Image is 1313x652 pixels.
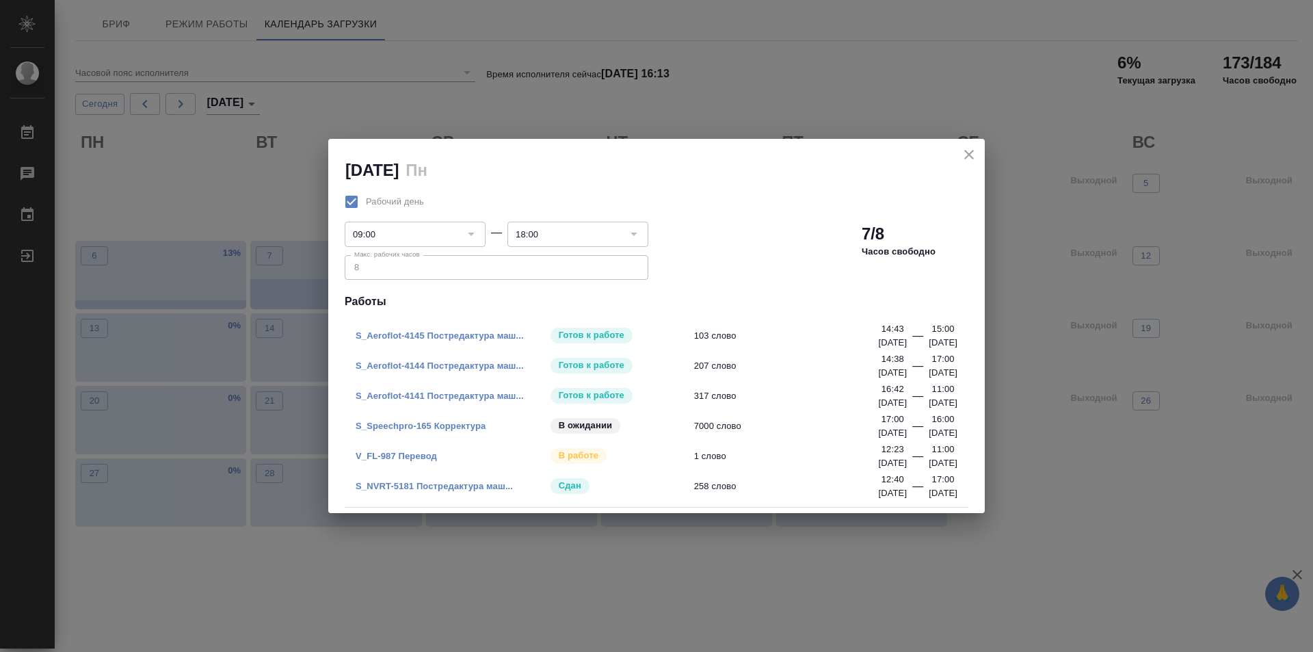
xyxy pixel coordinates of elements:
p: [DATE] [929,366,957,380]
a: V_FL-987 Перевод [356,451,437,461]
span: 1 слово [694,449,888,463]
h2: 7/8 [862,223,884,245]
p: 17:00 [932,473,955,486]
a: S_Aeroflot-4144 Постредактура маш... [356,361,524,371]
p: [DATE] [878,456,907,470]
div: — [912,418,923,440]
span: 7000 слово [694,419,888,433]
span: Рабочий день [366,195,424,209]
span: 207 слово [694,359,888,373]
p: 11:00 [932,382,955,396]
a: S_NVRT-5181 Постредактура маш... [356,481,513,491]
p: [DATE] [878,486,907,500]
p: 11:00 [932,443,955,456]
h4: Работы [345,294,968,310]
div: — [912,388,923,410]
div: — [912,478,923,500]
div: — [912,358,923,380]
button: close [959,144,979,165]
h2: [DATE] [345,161,399,179]
p: [DATE] [878,366,907,380]
p: [DATE] [878,396,907,410]
a: S_Aeroflot-4141 Постредактура маш... [356,391,524,401]
p: Готов к работе [559,389,624,402]
p: Сдан [559,479,581,493]
span: 258 слово [694,480,888,493]
p: Готов к работе [559,358,624,372]
p: [DATE] [929,336,957,350]
p: В ожидании [559,419,613,432]
p: 16:00 [932,413,955,426]
span: 103 слово [694,329,888,343]
p: [DATE] [878,336,907,350]
p: В работе [559,449,598,462]
a: S_Speechpro-165 Корректура [356,421,486,431]
p: 12:23 [881,443,904,456]
a: S_Aeroflot-4145 Постредактура маш... [356,330,524,341]
p: [DATE] [929,486,957,500]
div: — [912,328,923,350]
p: 14:43 [881,322,904,336]
p: 17:00 [932,352,955,366]
div: — [912,448,923,470]
h2: Пн [406,161,427,179]
p: [DATE] [929,396,957,410]
p: 12:40 [881,473,904,486]
p: 17:00 [881,413,904,426]
p: [DATE] [929,426,957,440]
div: — [491,224,502,241]
p: [DATE] [878,426,907,440]
p: 14:38 [881,352,904,366]
span: 317 слово [694,389,888,403]
p: Часов свободно [862,245,936,259]
p: 16:42 [881,382,904,396]
p: Готов к работе [559,328,624,342]
p: [DATE] [929,456,957,470]
p: 15:00 [932,322,955,336]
